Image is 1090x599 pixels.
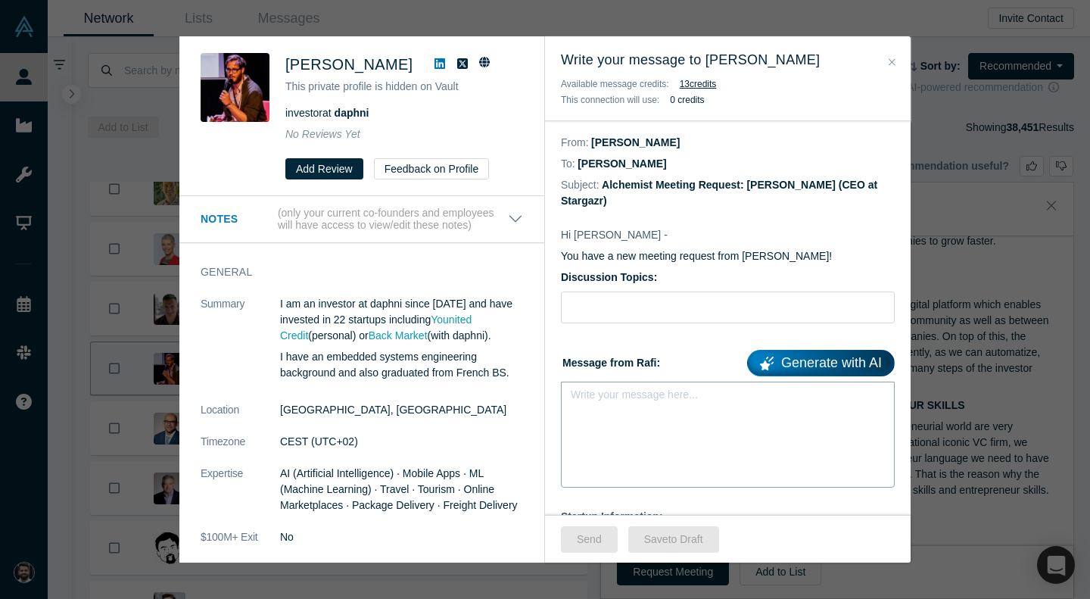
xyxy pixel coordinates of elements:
div: rdw-wrapper [561,382,895,488]
dt: Location [201,402,280,434]
span: No Reviews Yet [285,128,360,140]
button: Saveto Draft [628,526,719,553]
h3: Notes [201,211,275,227]
dt: Alchemist Roles [201,561,280,593]
div: rdw-editor [571,387,885,412]
button: Notes (only your current co-founders and employees will have access to view/edit these notes) [201,207,523,232]
button: Add Review [285,158,363,179]
span: [PERSON_NAME] [285,56,413,73]
p: (only your current co-founders and employees will have access to view/edit these notes) [278,207,508,232]
span: Available message credits: [561,79,669,89]
p: I am an investor at daphni since [DATE] and have invested in 22 startups including (personal) or ... [280,296,523,344]
p: I have an embedded systems engineering background and also graduated from French BS. [280,349,523,381]
a: Back Market [369,329,428,342]
a: Generate with AI [747,350,895,376]
dd: Alchemist Meeting Request: [PERSON_NAME] (CEO at Stargazr) [561,179,877,207]
dt: To: [561,156,575,172]
p: Hi [PERSON_NAME] - [561,227,895,243]
dt: Summary [201,296,280,402]
button: Feedback on Profile [374,158,490,179]
button: Close [884,54,900,71]
label: Discussion Topics: [561,270,895,285]
dt: From: [561,135,589,151]
dd: No [280,529,523,545]
dt: Subject: [561,177,599,193]
dd: VC · Lecturer [280,561,523,577]
dt: $100M+ Exit [201,529,280,561]
b: 0 credits [670,95,704,105]
span: AI (Artificial Intelligence) · Mobile Apps · ML (Machine Learning) · Travel · Tourism · Online Ma... [280,467,518,511]
dd: [PERSON_NAME] [578,158,666,170]
button: Send [561,526,618,553]
label: Message from Rafi: [561,345,895,376]
img: Paul Bazin's Profile Image [201,53,269,122]
a: daphni [335,107,369,119]
dd: CEST (UTC+02) [280,434,523,450]
h3: Write your message to [PERSON_NAME] [561,50,895,70]
dd: [PERSON_NAME] [591,136,680,148]
p: This private profile is hidden on Vault [285,79,523,95]
h3: General [201,264,502,280]
button: 13credits [680,76,717,92]
dt: Expertise [201,466,280,529]
dt: Timezone [201,434,280,466]
span: investor at [285,107,369,119]
p: You have a new meeting request from [PERSON_NAME]! [561,248,895,264]
dd: [GEOGRAPHIC_DATA], [GEOGRAPHIC_DATA] [280,402,523,418]
span: This connection will use: [561,95,659,105]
